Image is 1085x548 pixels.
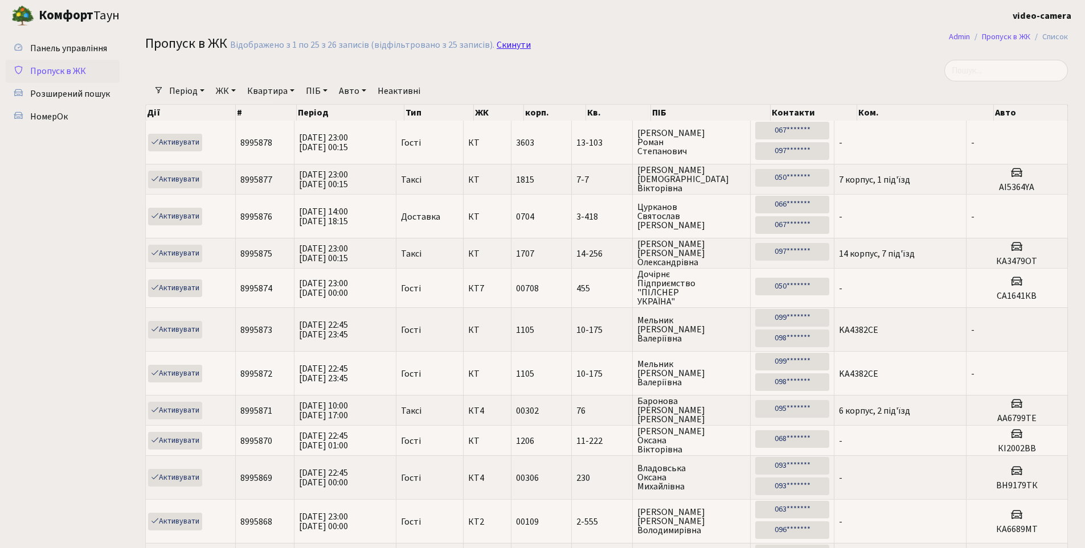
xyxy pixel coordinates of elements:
span: Таксі [401,249,421,258]
span: [DATE] 22:45 [DATE] 23:45 [299,319,348,341]
span: Гості [401,473,421,483]
span: [PERSON_NAME] [DEMOGRAPHIC_DATA] Вікторівна [637,166,746,193]
span: Таксі [401,406,421,415]
span: Мельник [PERSON_NAME] Валеріївна [637,316,746,343]
span: КТ [468,249,506,258]
a: Активувати [148,208,202,225]
span: [PERSON_NAME] Роман Степанович [637,129,746,156]
span: KA4382CE [839,368,878,380]
span: Таун [39,6,120,26]
span: Пропуск в ЖК [30,65,86,77]
a: Період [165,81,209,101]
span: Владовська Оксана Михайлівна [637,464,746,491]
span: 3603 [516,137,534,149]
span: КТ4 [468,406,506,415]
span: 00306 [516,472,539,484]
span: 10-175 [576,369,628,378]
span: 8995874 [240,282,272,295]
span: 8995872 [240,368,272,380]
span: 8995877 [240,174,272,186]
span: KA4382CE [839,324,878,336]
span: КТ [468,212,506,221]
span: 00302 [516,405,539,417]
span: 8995873 [240,324,272,336]
span: - [839,516,842,528]
a: ЖК [211,81,240,101]
span: 455 [576,284,628,293]
a: Активувати [148,134,202,151]
span: 1707 [516,248,534,260]
span: - [971,324,975,336]
a: Пропуск в ЖК [6,60,120,83]
span: 14 корпус, 7 під'їзд [839,248,915,260]
th: Кв. [586,105,651,121]
span: Цурканов Святослав [PERSON_NAME] [637,203,746,230]
span: [DATE] 23:00 [DATE] 00:15 [299,131,348,154]
th: Тип [404,105,474,121]
span: 3-418 [576,212,628,221]
span: Пропуск в ЖК [145,34,227,53]
h5: AI5364YA [971,182,1063,193]
a: Панель управління [6,37,120,60]
span: 1105 [516,324,534,336]
span: 230 [576,473,628,483]
a: Квартира [243,81,299,101]
span: [DATE] 22:45 [DATE] 01:00 [299,430,348,452]
span: [PERSON_NAME] [PERSON_NAME] Володимирівна [637,508,746,535]
span: 1105 [516,368,534,380]
li: Список [1030,31,1068,43]
div: Відображено з 1 по 25 з 26 записів (відфільтровано з 25 записів). [230,40,494,51]
span: - [839,435,842,447]
h5: КА3479ОТ [971,256,1063,267]
span: [DATE] 23:00 [DATE] 00:15 [299,242,348,265]
span: Панель управління [30,42,107,55]
th: Контакти [771,105,857,121]
span: Мельник [PERSON_NAME] Валеріївна [637,360,746,387]
span: Баронова [PERSON_NAME] [PERSON_NAME] [637,397,746,424]
th: Ком. [857,105,994,121]
span: 2-555 [576,517,628,526]
th: ПІБ [651,105,771,121]
a: Активувати [148,245,202,262]
span: 11-222 [576,436,628,446]
span: КТ7 [468,284,506,293]
span: 14-256 [576,249,628,258]
span: Таксі [401,175,421,184]
a: НомерОк [6,105,120,128]
span: 8995869 [240,472,272,484]
span: Гості [401,138,421,147]
span: 8995876 [240,211,272,223]
a: Активувати [148,432,202,450]
span: [PERSON_NAME] Оксана Вікторівна [637,427,746,454]
span: КТ [468,369,506,378]
span: 1206 [516,435,534,447]
span: 8995871 [240,405,272,417]
a: Авто [334,81,371,101]
a: Активувати [148,469,202,487]
span: КТ [468,175,506,184]
span: 76 [576,406,628,415]
span: - [839,137,842,149]
a: Розширений пошук [6,83,120,105]
span: - [971,211,975,223]
span: 7 корпус, 1 під'їзд [839,174,910,186]
span: 7-7 [576,175,628,184]
th: ЖК [474,105,524,121]
span: 8995870 [240,435,272,447]
span: - [839,472,842,484]
h5: КА6689МТ [971,524,1063,535]
span: [DATE] 22:45 [DATE] 00:00 [299,467,348,489]
h5: КІ2002ВВ [971,443,1063,454]
span: Гості [401,284,421,293]
h5: ВН9179ТК [971,480,1063,491]
a: Активувати [148,279,202,297]
span: - [971,368,975,380]
span: [DATE] 23:00 [DATE] 00:15 [299,168,348,191]
a: video-camera [1013,9,1071,23]
span: [DATE] 23:00 [DATE] 00:00 [299,277,348,299]
span: [DATE] 23:00 [DATE] 00:00 [299,510,348,533]
span: Гості [401,325,421,335]
a: Активувати [148,171,202,188]
a: Неактивні [373,81,425,101]
span: НомерОк [30,110,68,123]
